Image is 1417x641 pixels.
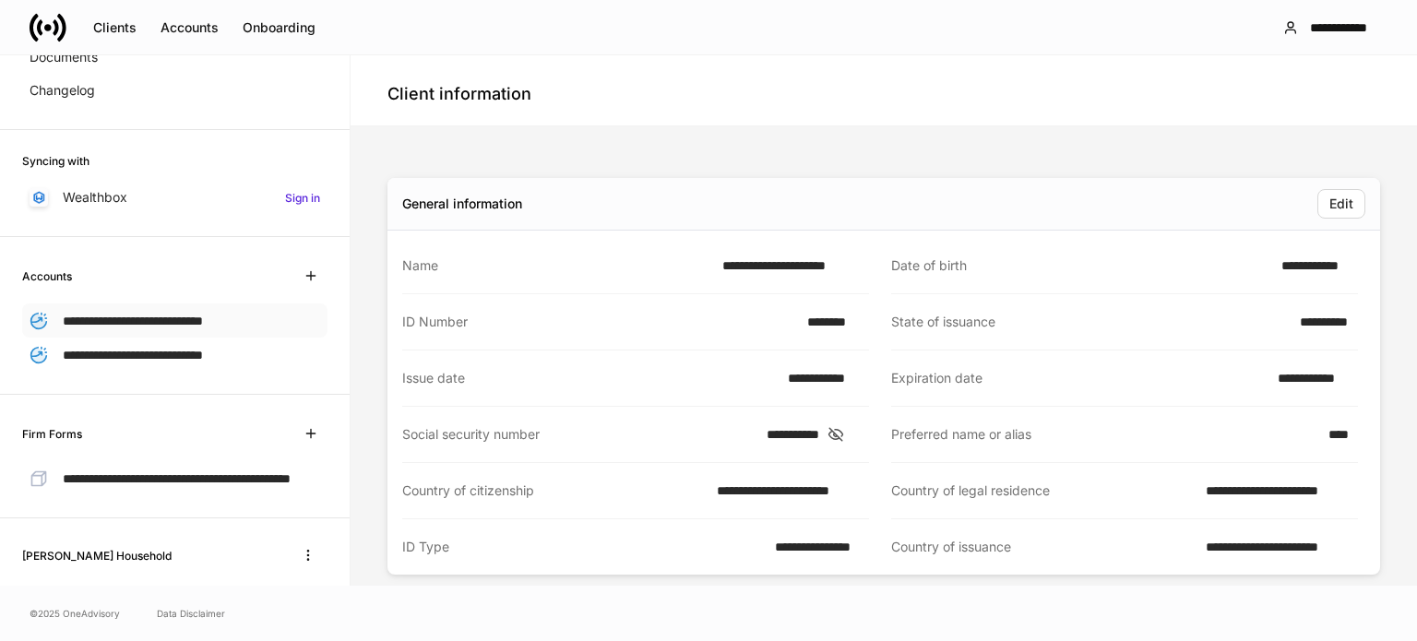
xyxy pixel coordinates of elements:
div: ID Type [402,538,764,556]
h6: Firm Forms [22,425,82,443]
div: Onboarding [243,21,316,34]
div: Issue date [402,369,777,387]
h6: Accounts [22,267,72,285]
a: WealthboxSign in [22,181,327,214]
h6: Syncing with [22,152,89,170]
div: Name [402,256,711,275]
div: General information [402,195,522,213]
p: Documents [30,48,98,66]
span: © 2025 OneAdvisory [30,606,120,621]
button: Edit [1317,189,1365,219]
div: State of issuance [891,313,1289,331]
button: Onboarding [231,13,327,42]
p: Wealthbox [63,188,127,207]
div: Date of birth [891,256,1270,275]
button: Accounts [149,13,231,42]
div: Clients [93,21,137,34]
div: ID Number [402,313,796,331]
p: Changelog [30,81,95,100]
h6: Sign in [285,189,320,207]
div: Social security number [402,425,756,444]
a: Documents [22,41,327,74]
div: Country of issuance [891,538,1195,556]
div: Country of legal residence [891,481,1195,500]
h4: Client information [387,83,531,105]
div: Edit [1329,197,1353,210]
h6: [PERSON_NAME] Household [22,547,172,564]
div: Preferred name or alias [891,425,1317,444]
div: Expiration date [891,369,1267,387]
a: Data Disclaimer [157,606,225,621]
a: Changelog [22,74,327,107]
div: Country of citizenship [402,481,706,500]
div: Accounts [161,21,219,34]
button: Clients [81,13,149,42]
